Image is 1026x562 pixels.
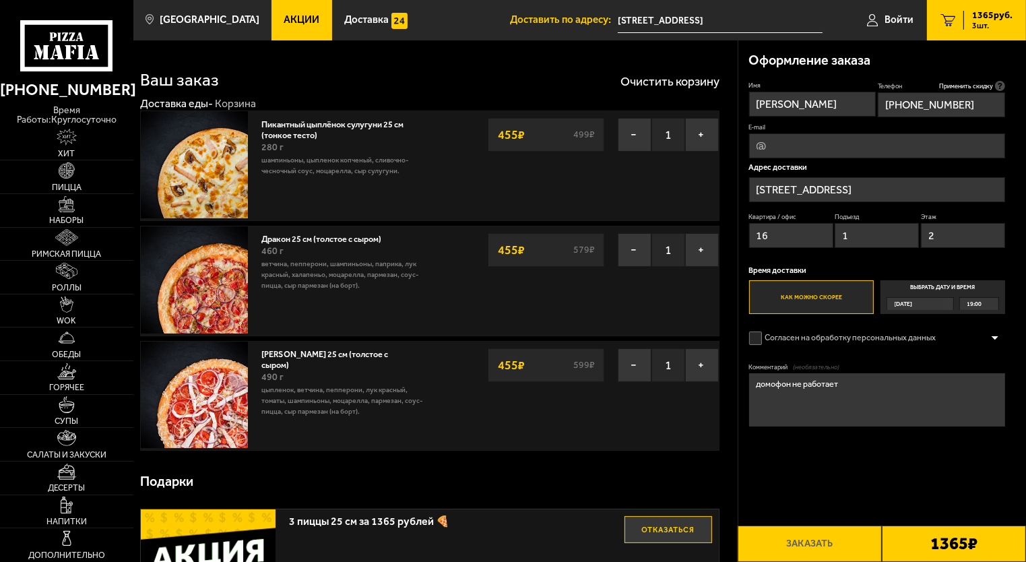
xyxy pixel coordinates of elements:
p: цыпленок, ветчина, пепперони, лук красный, томаты, шампиньоны, моцарелла, пармезан, соус-пицца, с... [261,385,423,417]
img: 15daf4d41897b9f0e9f617042186c801.svg [391,13,408,29]
label: Телефон [878,81,1005,91]
span: Хит [58,150,75,158]
label: Подъезд [835,212,919,221]
span: Салаты и закуски [27,451,106,460]
button: Отказаться [624,516,712,543]
span: Горячее [49,383,84,392]
button: + [685,233,719,267]
span: Россия, Санкт-Петербург, Рузовская улица, 35 [618,8,823,33]
div: Корзина [215,97,256,111]
button: − [618,348,651,382]
strong: 455 ₽ [495,237,529,263]
span: Напитки [46,518,87,526]
span: 1 [651,348,685,382]
button: + [685,118,719,152]
span: 280 г [261,142,284,153]
span: Наборы [49,216,84,225]
input: +7 ( [878,92,1005,117]
span: Пицца [52,183,82,192]
span: 1365 руб. [972,11,1013,20]
span: 1 [651,118,685,152]
button: − [618,233,651,267]
p: Адрес доставки [749,164,1006,172]
span: 460 г [261,245,284,257]
button: Заказать [738,526,882,562]
label: Как можно скорее [749,280,874,315]
s: 579 ₽ [572,245,597,255]
span: [DATE] [895,298,913,310]
span: Дополнительно [28,551,105,560]
span: [GEOGRAPHIC_DATA] [160,15,259,25]
span: Войти [885,15,913,25]
span: Доставить по адресу: [510,15,618,25]
p: ветчина, пепперони, шампиньоны, паприка, лук красный, халапеньо, моцарелла, пармезан, соус-пицца,... [261,259,423,291]
label: E-mail [749,123,1006,131]
b: 1365 ₽ [930,535,977,552]
span: Десерты [48,484,85,493]
button: Очистить корзину [620,75,719,88]
s: 499 ₽ [572,130,597,139]
strong: 455 ₽ [495,352,529,378]
span: (необязательно) [793,363,839,371]
span: Доставка [344,15,389,25]
a: Дракон 25 см (толстое с сыром) [261,230,392,244]
label: Выбрать дату и время [880,280,1006,315]
h1: Ваш заказ [140,71,219,88]
h3: Оформление заказа [749,54,871,67]
h3: Подарки [140,475,193,489]
strong: 455 ₽ [495,122,529,148]
span: 3 пиццы 25 см за 1365 рублей 🍕 [289,509,624,527]
input: @ [749,133,1006,158]
span: 1 [651,233,685,267]
span: WOK [57,317,76,325]
label: Имя [749,81,876,90]
input: Ваш адрес доставки [618,8,823,33]
span: Римская пицца [32,250,101,259]
span: Акции [284,15,320,25]
span: 3 шт. [972,22,1013,30]
a: Пикантный цыплёнок сулугуни 25 см (тонкое тесто) [261,116,404,140]
label: Комментарий [749,363,1006,371]
span: 490 г [261,371,284,383]
a: [PERSON_NAME] 25 см (толстое с сыром) [261,346,388,370]
p: шампиньоны, цыпленок копченый, сливочно-чесночный соус, моцарелла, сыр сулугуни. [261,155,423,177]
button: + [685,348,719,382]
p: Время доставки [749,267,1006,275]
label: Квартира / офис [749,212,833,221]
input: Имя [749,92,876,117]
span: Применить скидку [939,82,993,90]
s: 599 ₽ [572,361,597,370]
span: Обеды [52,350,81,359]
label: Согласен на обработку персональных данных [749,327,947,349]
span: Роллы [52,284,82,292]
a: Доставка еды- [140,97,213,110]
span: 19:00 [967,298,982,310]
label: Этаж [921,212,1005,221]
button: − [618,118,651,152]
span: Супы [55,417,78,426]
